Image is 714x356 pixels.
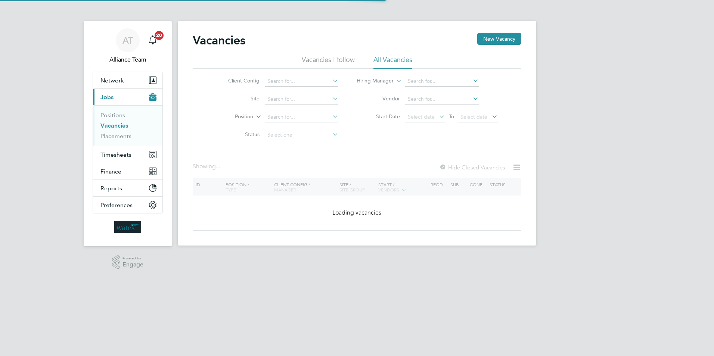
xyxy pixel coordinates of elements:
li: Vacancies I follow [302,55,355,69]
a: Vacancies [100,122,128,129]
img: wates-logo-retina.png [114,221,141,233]
input: Search for... [265,76,338,87]
span: AT [122,35,133,45]
li: All Vacancies [373,55,412,69]
button: Finance [93,163,162,179]
label: Vendor [357,95,400,102]
a: Powered byEngage [112,255,144,269]
input: Search for... [405,94,479,104]
span: Alliance Team [93,55,163,64]
a: Go to home page [93,221,163,233]
label: Hiring Manager [351,77,394,85]
span: Jobs [100,94,114,101]
a: Positions [100,112,125,119]
nav: Main navigation [84,21,172,246]
span: ... [216,163,220,170]
span: 20 [155,31,164,40]
a: ATAlliance Team [93,28,163,64]
div: Showing [193,163,222,171]
button: Network [93,72,162,88]
label: Hide Closed Vacancies [439,164,505,171]
span: Powered by [122,255,143,262]
span: Timesheets [100,151,131,158]
a: Placements [100,132,131,140]
span: Engage [122,262,143,268]
span: Reports [100,185,122,192]
input: Select one [265,130,338,140]
span: Preferences [100,202,133,209]
span: To [447,112,456,121]
label: Start Date [357,113,400,120]
button: Preferences [93,197,162,213]
div: Jobs [93,105,162,146]
span: Finance [100,168,121,175]
label: Site [217,95,260,102]
label: Position [210,113,253,121]
label: Client Config [217,77,260,84]
input: Search for... [265,112,338,122]
a: 20 [145,28,160,52]
span: Network [100,77,124,84]
h2: Vacancies [193,33,245,48]
label: Status [217,131,260,138]
input: Search for... [265,94,338,104]
span: Select date [408,113,435,120]
button: Timesheets [93,146,162,163]
button: Jobs [93,89,162,105]
button: New Vacancy [477,33,521,45]
input: Search for... [405,76,479,87]
span: Select date [460,113,487,120]
button: Reports [93,180,162,196]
